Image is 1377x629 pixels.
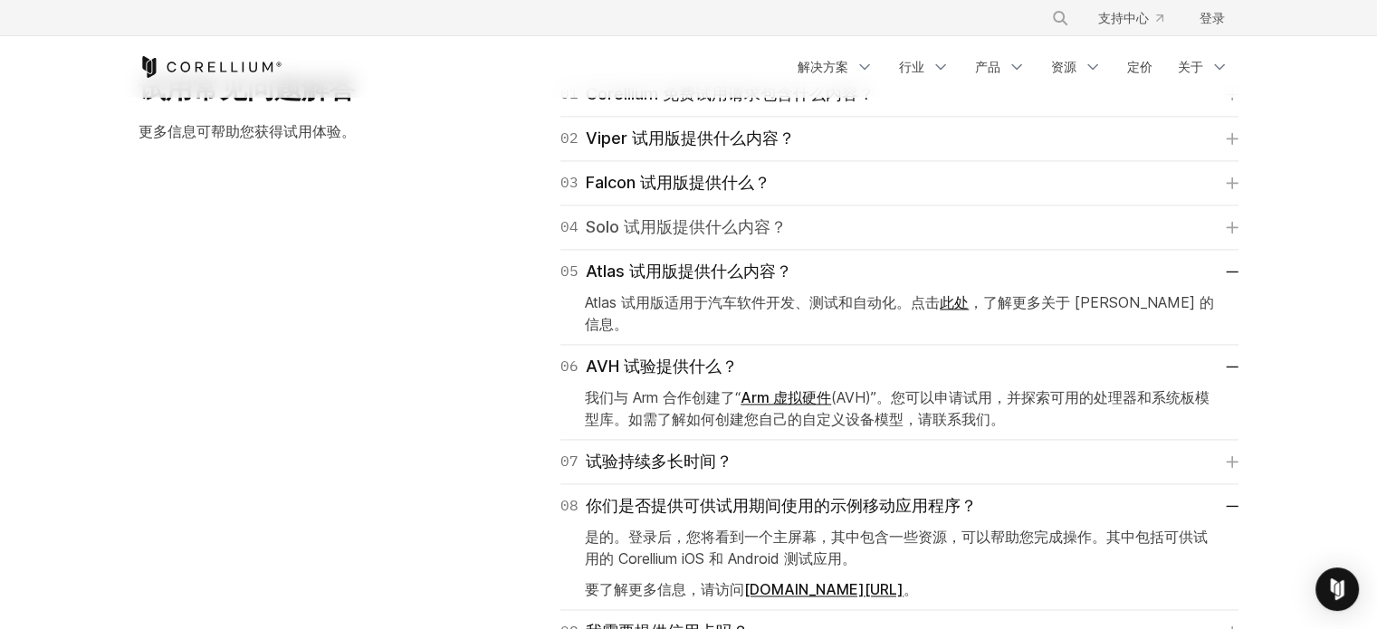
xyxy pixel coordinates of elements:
[904,580,918,598] font: 。
[560,217,579,235] font: 04
[798,59,848,74] font: 解决方案
[560,214,1238,240] a: 04Solo 试用版提供什么内容？
[139,56,282,78] a: 科雷利姆之家
[899,59,924,74] font: 行业
[940,293,969,311] a: 此处
[560,129,579,147] font: 02
[744,580,904,598] a: [DOMAIN_NAME][URL]
[560,496,579,514] font: 08
[586,496,977,515] font: 你们是否提供可供试用期间使用的示例移动应用程序？
[560,354,1238,379] a: 06AVH 试验提供什么？
[1044,2,1076,34] button: 搜索
[1315,567,1359,611] div: Open Intercom Messenger
[1029,2,1239,34] div: 导航菜单
[560,452,579,470] font: 07
[1178,59,1203,74] font: 关于
[586,129,795,148] font: Viper 试用版提供什么内容？
[560,449,1238,474] a: 07试验持续多长时间？
[586,262,792,281] font: Atlas 试用版提供什么内容？
[586,217,787,236] font: Solo 试用版提供什么内容？
[741,388,831,406] a: Arm 虚拟硬件
[139,122,356,140] font: 更多信息可帮助您获得试用体验。
[1127,59,1152,74] font: 定价
[560,126,1238,151] a: 02Viper 试用版提供什么内容？
[560,493,1238,519] a: 08你们是否提供可供试用期间使用的示例移动应用程序？
[586,452,732,471] font: 试验持续多长时间？
[975,59,1000,74] font: 产品
[1098,10,1149,25] font: 支持中心
[585,293,940,311] font: Atlas 试用版适用于汽车软件开发、测试和自动化。点击
[585,388,1210,428] font: (AVH)”。您可以申请试用，并探索可用的处理器和系统板模型库。如需了解如何创建您自己的自定义设备模型，请联系我们。
[586,173,770,192] font: Falcon 试用版提供什么？
[787,51,1239,83] div: 导航菜单
[560,262,579,280] font: 05
[586,357,738,376] font: AVH 试验提供什么？
[560,173,579,191] font: 03
[585,388,741,406] font: 我们与 Arm 合作创建了“
[585,580,744,598] font: 要了解更多信息，请访问
[585,528,1208,567] font: 是的。登录后，您将看到一个主屏幕，其中包含一些资源，可以帮助您完成操作。其中包括可供试用的 Corellium iOS 和 Android 测试应用。
[1051,59,1076,74] font: 资源
[560,357,579,375] font: 06
[1200,10,1225,25] font: 登录
[560,259,1238,284] a: 05Atlas 试用版提供什么内容？
[560,170,1238,195] a: 03Falcon 试用版提供什么？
